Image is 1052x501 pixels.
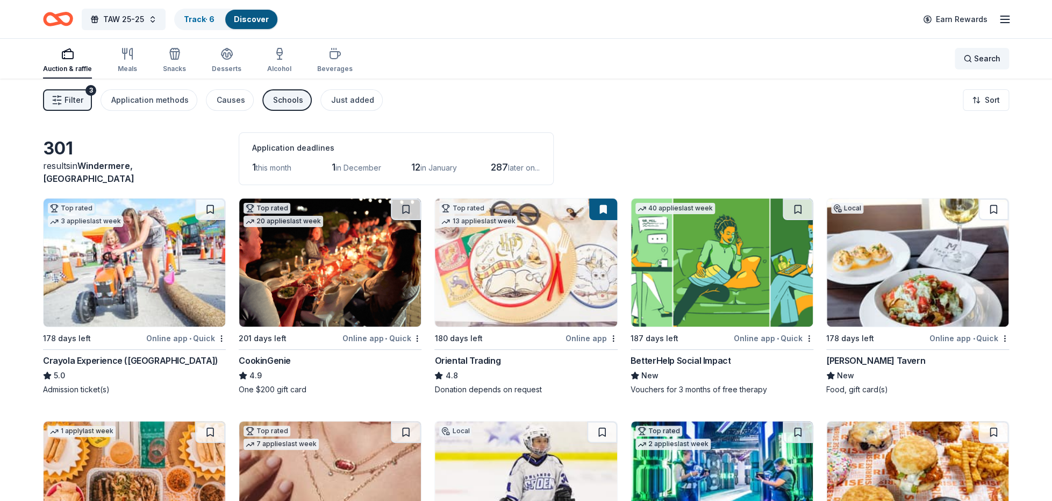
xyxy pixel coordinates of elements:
span: this month [256,163,291,172]
span: 1 [252,161,256,173]
span: in December [335,163,381,172]
div: Top rated [48,203,95,214]
div: Online app Quick [146,331,226,345]
a: Discover [234,15,269,24]
div: 1 apply last week [48,426,116,437]
div: Top rated [244,426,290,436]
img: Image for Crayola Experience (Orlando) [44,199,225,327]
div: Auction & raffle [43,65,92,73]
span: 4.9 [249,369,262,382]
button: Causes [206,89,254,111]
div: Top rated [635,426,682,436]
button: Filter3 [43,89,92,111]
span: 287 [491,161,508,173]
a: Home [43,6,73,32]
button: Alcohol [267,43,291,79]
span: 1 [332,161,335,173]
a: Image for BetterHelp Social Impact40 applieslast week187 days leftOnline app•QuickBetterHelp Soci... [631,198,813,395]
span: TAW 25-25 [103,13,144,26]
div: 301 [43,138,226,159]
div: 187 days left [631,332,678,345]
div: Donation depends on request [434,384,617,395]
span: 5.0 [54,369,65,382]
div: 40 applies last week [635,203,715,214]
div: One $200 gift card [239,384,421,395]
button: Sort [963,89,1009,111]
div: 7 applies last week [244,439,319,450]
button: Snacks [163,43,186,79]
div: results [43,159,226,185]
span: • [972,334,975,343]
div: Online app Quick [342,331,421,345]
span: Search [974,52,1000,65]
button: Schools [262,89,312,111]
span: • [777,334,779,343]
button: Desserts [212,43,241,79]
span: New [641,369,659,382]
div: Online app [566,331,618,345]
a: Image for Marlow's TavernLocal178 days leftOnline app•Quick[PERSON_NAME] TavernNewFood, gift card(s) [826,198,1009,395]
span: 12 [411,161,420,173]
div: Online app Quick [929,331,1009,345]
button: Beverages [317,43,353,79]
span: in [43,160,134,184]
div: Application deadlines [252,142,540,154]
span: Filter [65,94,83,107]
a: Track· 6 [184,15,214,24]
div: 13 applies last week [439,216,517,227]
div: Desserts [212,65,241,73]
div: 20 applies last week [244,216,323,227]
div: Meals [118,65,137,73]
div: Alcohol [267,65,291,73]
div: 178 days left [826,332,874,345]
div: Top rated [439,203,486,214]
div: 201 days left [239,332,287,345]
img: Image for Marlow's Tavern [827,199,1008,327]
img: Image for BetterHelp Social Impact [631,199,813,327]
div: Vouchers for 3 months of free therapy [631,384,813,395]
span: • [385,334,387,343]
div: Local [831,203,863,214]
div: Application methods [111,94,189,107]
div: 3 applies last week [48,216,123,227]
span: New [837,369,854,382]
div: BetterHelp Social Impact [631,354,731,367]
div: Just added [331,94,374,107]
span: in January [420,163,457,172]
span: 4.8 [445,369,457,382]
div: Beverages [317,65,353,73]
div: [PERSON_NAME] Tavern [826,354,925,367]
button: Meals [118,43,137,79]
div: Causes [217,94,245,107]
button: Auction & raffle [43,43,92,79]
img: Image for Oriental Trading [435,199,617,327]
div: Crayola Experience ([GEOGRAPHIC_DATA]) [43,354,218,367]
div: 2 applies last week [635,439,711,450]
img: Image for CookinGenie [239,199,421,327]
span: Windermere, [GEOGRAPHIC_DATA] [43,160,134,184]
div: Local [439,426,471,436]
a: Image for Oriental TradingTop rated13 applieslast week180 days leftOnline appOriental Trading4.8D... [434,198,617,395]
a: Earn Rewards [917,10,994,29]
button: Just added [320,89,383,111]
div: Online app Quick [734,331,813,345]
span: Sort [985,94,1000,107]
div: CookinGenie [239,354,291,367]
div: Admission ticket(s) [43,384,226,395]
div: 180 days left [434,332,482,345]
button: Track· 6Discover [174,9,278,30]
span: later on... [508,163,540,172]
div: Snacks [163,65,186,73]
div: Oriental Trading [434,354,500,367]
button: Search [955,48,1009,69]
button: Application methods [101,89,197,111]
button: TAW 25-25 [82,9,166,30]
a: Image for Crayola Experience (Orlando)Top rated3 applieslast week178 days leftOnline app•QuickCra... [43,198,226,395]
div: Schools [273,94,303,107]
a: Image for CookinGenieTop rated20 applieslast week201 days leftOnline app•QuickCookinGenie4.9One $... [239,198,421,395]
div: Top rated [244,203,290,214]
div: 3 [85,85,96,96]
div: Food, gift card(s) [826,384,1009,395]
div: 178 days left [43,332,91,345]
span: • [189,334,191,343]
